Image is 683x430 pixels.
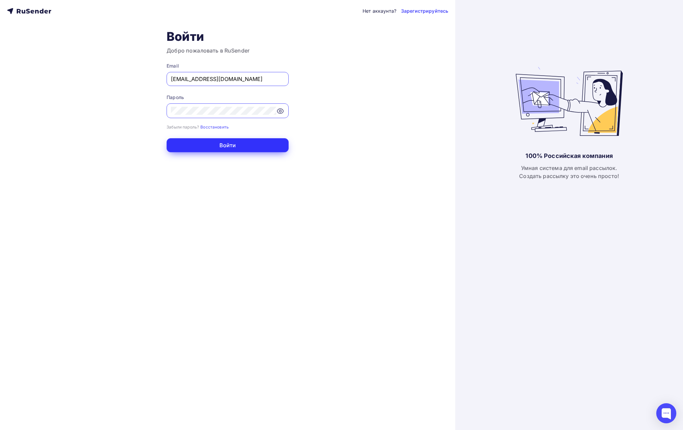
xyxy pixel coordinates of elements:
div: Нет аккаунта? [363,8,396,14]
h1: Войти [167,29,289,44]
a: Зарегистрируйтесь [401,8,448,14]
h3: Добро пожаловать в RuSender [167,47,289,55]
input: Укажите свой email [171,75,284,83]
small: Забыли пароль? [167,124,199,130]
div: Умная система для email рассылок. Создать рассылку это очень просто! [519,164,619,180]
div: Email [167,63,289,69]
div: 100% Российская компания [525,152,612,160]
a: Восстановить [200,124,229,130]
div: Пароль [167,94,289,101]
button: Войти [167,138,289,152]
